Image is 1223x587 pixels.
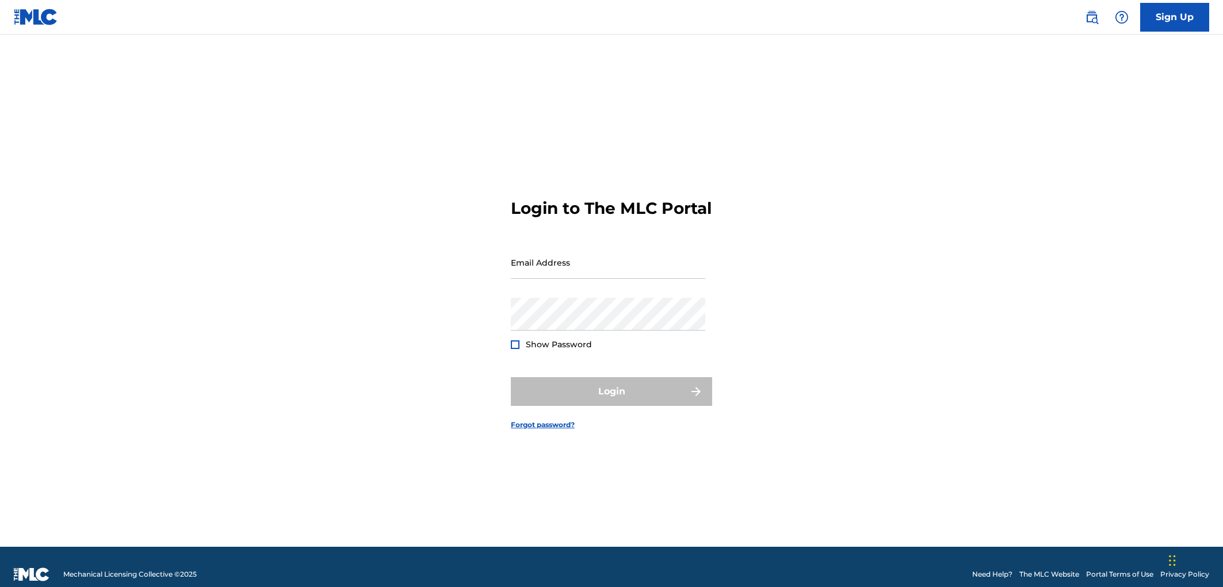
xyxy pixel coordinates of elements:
div: Help [1110,6,1133,29]
div: Drag [1169,543,1176,578]
a: The MLC Website [1019,569,1079,580]
iframe: Chat Widget [1165,532,1223,587]
a: Forgot password? [511,420,575,430]
h3: Login to The MLC Portal [511,198,712,218]
a: Sign Up [1140,3,1209,32]
img: search [1085,10,1099,24]
a: Need Help? [972,569,1012,580]
a: Privacy Policy [1160,569,1209,580]
img: MLC Logo [14,9,58,25]
span: Mechanical Licensing Collective © 2025 [63,569,197,580]
a: Portal Terms of Use [1086,569,1153,580]
a: Public Search [1080,6,1103,29]
img: help [1115,10,1129,24]
img: logo [14,567,49,581]
span: Show Password [526,339,592,350]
